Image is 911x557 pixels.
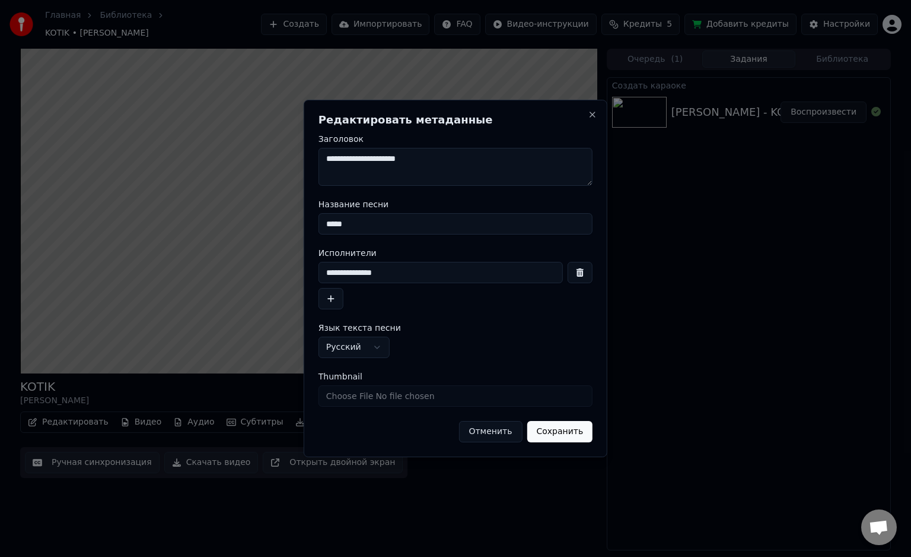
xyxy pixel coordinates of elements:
[318,372,362,381] span: Thumbnail
[318,115,593,125] h2: Редактировать метаданные
[318,324,401,332] span: Язык текста песни
[318,249,593,257] label: Исполнители
[527,421,593,442] button: Сохранить
[318,200,593,208] label: Название песни
[458,421,522,442] button: Отменить
[318,135,593,143] label: Заголовок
